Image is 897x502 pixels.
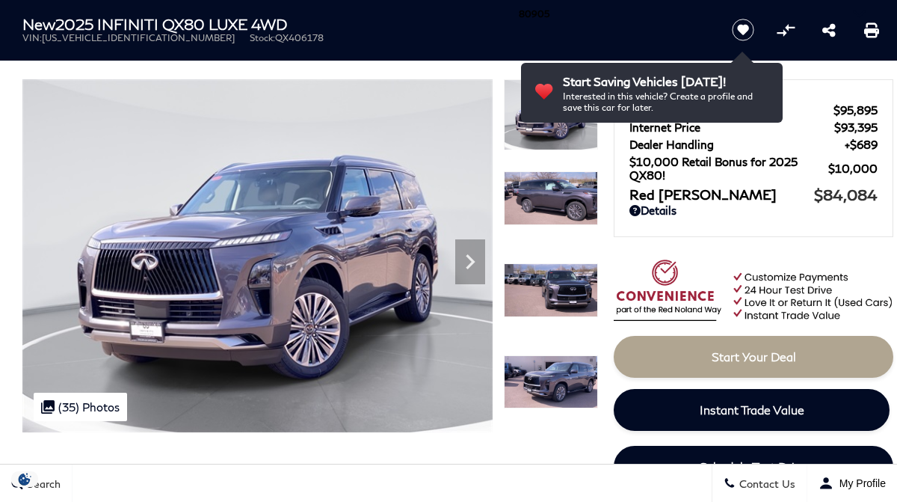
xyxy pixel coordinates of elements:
span: Search [23,477,61,490]
img: New 2025 ANTHRACITE GRAY INFINITI LUXE 4WD image 1 [22,79,493,432]
a: MSRP $95,895 [629,103,878,117]
span: Contact Us [736,477,795,490]
span: Start Your Deal [712,349,796,364]
span: Red [PERSON_NAME] [629,186,814,203]
span: Internet Price [629,120,834,134]
span: Stock: [250,32,275,43]
span: $84,084 [814,186,878,203]
a: Share this New 2025 INFINITI QX80 LUXE 4WD [822,21,836,39]
img: Opt-Out Icon [7,471,42,487]
span: Instant Trade Value [700,402,804,417]
span: $10,000 Retail Bonus for 2025 QX80! [629,155,828,182]
img: New 2025 ANTHRACITE GRAY INFINITI LUXE 4WD image 3 [504,263,598,317]
span: $95,895 [833,103,878,117]
button: Compare vehicle [774,19,797,41]
a: Internet Price $93,395 [629,120,878,134]
h1: 2025 INFINITI QX80 LUXE 4WD [22,16,706,32]
a: Details [629,203,878,217]
span: $93,395 [834,120,878,134]
a: Schedule Test Drive [614,446,893,488]
span: [US_VEHICLE_IDENTIFICATION_NUMBER] [42,32,235,43]
a: Print this New 2025 INFINITI QX80 LUXE 4WD [864,21,879,39]
a: Dealer Handling $689 [629,138,878,151]
span: My Profile [833,477,886,489]
img: New 2025 ANTHRACITE GRAY INFINITI LUXE 4WD image 4 [504,355,598,409]
div: Next [455,239,485,284]
img: New 2025 ANTHRACITE GRAY INFINITI LUXE 4WD image 1 [504,79,598,150]
div: (35) Photos [34,393,127,421]
span: $689 [845,138,878,151]
span: QX406178 [275,32,324,43]
span: $10,000 [828,162,878,175]
strong: New [22,15,55,33]
button: Save vehicle [727,18,759,42]
section: Click to Open Cookie Consent Modal [7,471,42,487]
span: MSRP [629,103,833,117]
span: Dealer Handling [629,138,845,151]
a: $10,000 Retail Bonus for 2025 QX80! $10,000 [629,155,878,182]
img: New 2025 ANTHRACITE GRAY INFINITI LUXE 4WD image 2 [504,171,598,225]
a: Start Your Deal [614,336,893,378]
a: Red [PERSON_NAME] $84,084 [629,186,878,203]
span: VIN: [22,32,42,43]
a: Instant Trade Value [614,389,890,431]
button: Open user profile menu [807,465,897,502]
span: Schedule Test Drive [700,459,807,474]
